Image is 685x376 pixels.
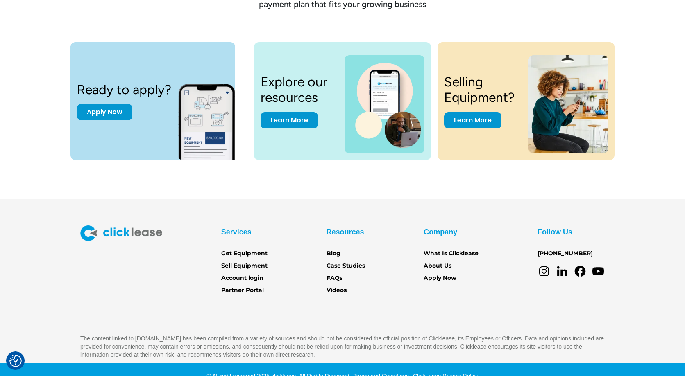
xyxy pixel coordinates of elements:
a: Case Studies [327,261,365,270]
p: The content linked to [DOMAIN_NAME] has been compiled from a variety of sources and should not be... [80,334,605,359]
img: Clicklease logo [80,225,162,241]
a: Videos [327,286,347,295]
h3: Ready to apply? [77,82,171,97]
div: Company [424,225,457,239]
a: Get Equipment [221,249,268,258]
a: Account login [221,274,263,283]
a: Blog [327,249,340,258]
button: Consent Preferences [9,355,22,367]
img: a photo of a man on a laptop and a cell phone [345,55,424,153]
a: Apply Now [77,104,132,120]
div: Services [221,225,252,239]
a: Partner Portal [221,286,264,295]
h3: Explore our resources [261,74,335,106]
a: Apply Now [424,274,456,283]
h3: Selling Equipment? [444,74,519,106]
img: a woman sitting on a stool looking at her cell phone [528,55,608,153]
a: Sell Equipment [221,261,268,270]
div: Follow Us [538,225,572,239]
a: What Is Clicklease [424,249,479,258]
div: Resources [327,225,364,239]
img: Revisit consent button [9,355,22,367]
a: [PHONE_NUMBER] [538,249,593,258]
a: Learn More [261,112,318,128]
a: About Us [424,261,451,270]
a: FAQs [327,274,342,283]
img: New equipment quote on the screen of a smart phone [178,75,250,160]
a: Learn More [444,112,501,128]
